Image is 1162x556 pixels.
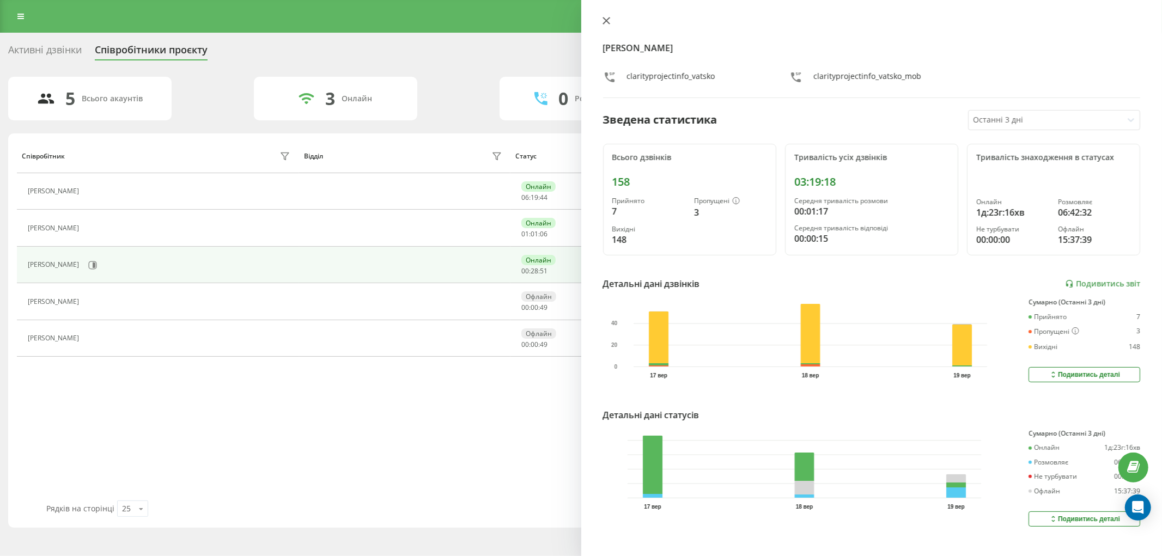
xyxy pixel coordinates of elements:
span: 06 [540,229,547,239]
div: Пропущені [694,197,767,206]
div: 148 [1129,343,1140,351]
div: Тривалість усіх дзвінків [794,153,949,162]
div: : : [521,267,547,275]
text: 18 вер [801,372,819,378]
div: Розмовляє [1058,198,1131,206]
div: 0 [558,88,568,109]
h4: [PERSON_NAME] [603,41,1141,54]
div: Статус [515,152,537,160]
div: Прийнято [1029,313,1067,321]
span: 01 [531,229,538,239]
div: Подивитись деталі [1049,515,1120,523]
div: Сумарно (Останні 3 дні) [1029,298,1140,306]
div: 3 [694,206,767,219]
div: Офлайн [1058,225,1131,233]
a: Подивитись звіт [1065,279,1140,289]
div: Співробітник [22,152,65,160]
div: 7 [612,205,685,218]
div: 7 [1136,313,1140,321]
div: [PERSON_NAME] [28,261,82,268]
text: 17 вер [644,504,661,510]
div: 00:00:00 [976,233,1049,246]
span: 00 [521,303,529,312]
div: 15:37:39 [1058,233,1131,246]
div: 158 [612,175,767,188]
text: 20 [611,342,618,348]
span: 44 [540,193,547,202]
div: 5 [66,88,76,109]
div: 00:00:00 [1114,473,1140,480]
div: Прийнято [612,197,685,205]
div: [PERSON_NAME] [28,187,82,195]
div: Всього акаунтів [82,94,143,103]
div: Розмовляють [575,94,628,103]
div: : : [521,304,547,311]
text: 40 [611,321,618,327]
div: Сумарно (Останні 3 дні) [1029,430,1140,437]
text: 17 вер [650,372,667,378]
div: 15:37:39 [1114,487,1140,495]
div: Співробітники проєкту [95,44,208,61]
div: Подивитись деталі [1049,370,1120,379]
div: 06:42:32 [1058,206,1131,219]
text: 0 [614,364,617,370]
div: 03:19:18 [794,175,949,188]
div: Офлайн [521,328,556,339]
span: 51 [540,266,547,276]
div: : : [521,230,547,238]
div: 3 [325,88,335,109]
div: Онлайн [521,255,556,265]
div: : : [521,194,547,201]
div: Офлайн [521,291,556,302]
button: Подивитись деталі [1029,367,1140,382]
div: Зведена статистика [603,112,717,128]
div: Детальні дані статусів [603,408,699,421]
div: : : [521,341,547,349]
span: 49 [540,340,547,349]
div: Онлайн [976,198,1049,206]
div: 1д:23г:16хв [1104,444,1140,451]
div: Активні дзвінки [8,44,82,61]
div: Вихідні [1029,343,1057,351]
div: Тривалість знаходження в статусах [976,153,1131,162]
div: [PERSON_NAME] [28,334,82,342]
text: 18 вер [795,504,813,510]
button: Подивитись деталі [1029,511,1140,527]
div: Середня тривалість розмови [794,197,949,205]
span: 00 [531,340,538,349]
div: Всього дзвінків [612,153,767,162]
div: clarityprojectinfo_vatsko [627,71,715,87]
div: Вихідні [612,225,685,233]
div: 00:01:17 [794,205,949,218]
span: 06 [521,193,529,202]
div: Онлайн [342,94,372,103]
span: Рядків на сторінці [46,503,114,514]
span: 28 [531,266,538,276]
div: 00:00:15 [794,232,949,245]
div: Онлайн [521,181,556,192]
div: [PERSON_NAME] [28,298,82,306]
div: 3 [1136,327,1140,336]
div: Пропущені [1029,327,1079,336]
span: 49 [540,303,547,312]
div: Open Intercom Messenger [1125,494,1151,521]
div: Онлайн [1029,444,1060,451]
span: 00 [531,303,538,312]
span: 00 [521,340,529,349]
div: [PERSON_NAME] [28,224,82,232]
text: 19 вер [947,504,965,510]
text: 19 вер [953,372,971,378]
div: Розмовляє [1029,459,1068,466]
div: Не турбувати [1029,473,1077,480]
div: Офлайн [1029,487,1060,495]
div: clarityprojectinfo_vatsko_mob [813,71,921,87]
div: 1д:23г:16хв [976,206,1049,219]
div: Середня тривалість відповіді [794,224,949,232]
span: 01 [521,229,529,239]
div: 148 [612,233,685,246]
div: 06:42:32 [1114,459,1140,466]
span: 00 [521,266,529,276]
div: Відділ [304,152,323,160]
div: Онлайн [521,218,556,228]
div: Детальні дані дзвінків [603,277,700,290]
